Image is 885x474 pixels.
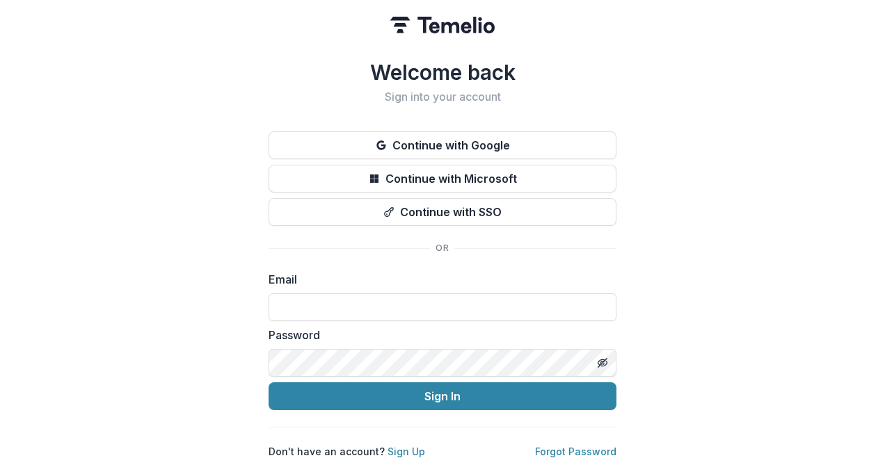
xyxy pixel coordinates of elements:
[390,17,495,33] img: Temelio
[388,446,425,457] a: Sign Up
[269,131,616,159] button: Continue with Google
[269,90,616,104] h2: Sign into your account
[269,60,616,85] h1: Welcome back
[269,165,616,193] button: Continue with Microsoft
[269,382,616,410] button: Sign In
[535,446,616,457] a: Forgot Password
[269,271,608,288] label: Email
[269,444,425,459] p: Don't have an account?
[269,198,616,226] button: Continue with SSO
[269,327,608,343] label: Password
[591,352,614,374] button: Toggle password visibility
